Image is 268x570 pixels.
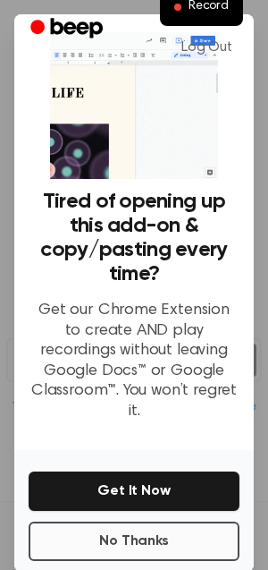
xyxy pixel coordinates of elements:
[29,190,239,286] h3: Tired of opening up this add-on & copy/pasting every time?
[163,26,250,69] a: Log Out
[29,301,239,421] p: Get our Chrome Extension to create AND play recordings without leaving Google Docs™ or Google Cla...
[29,522,239,561] button: No Thanks
[50,32,219,179] img: Beep extension in action
[29,472,239,511] button: Get It Now
[18,12,119,47] a: Beep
